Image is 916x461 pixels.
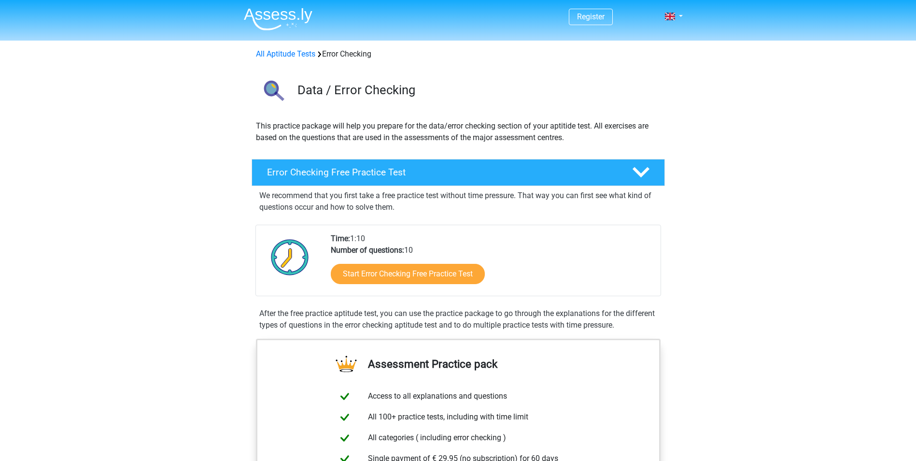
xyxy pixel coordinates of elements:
a: Register [577,12,605,21]
img: error checking [252,72,293,113]
p: We recommend that you first take a free practice test without time pressure. That way you can fir... [259,190,657,213]
a: Start Error Checking Free Practice Test [331,264,485,284]
b: Number of questions: [331,245,404,255]
a: All Aptitude Tests [256,49,315,58]
div: Error Checking [252,48,664,60]
b: Time: [331,234,350,243]
img: Clock [266,233,314,281]
div: 1:10 10 [324,233,660,296]
h4: Error Checking Free Practice Test [267,167,617,178]
div: After the free practice aptitude test, you can use the practice package to go through the explana... [255,308,661,331]
h3: Data / Error Checking [297,83,657,98]
p: This practice package will help you prepare for the data/error checking section of your aptitide ... [256,120,661,144]
img: Assessly [244,8,312,30]
a: Error Checking Free Practice Test [248,159,669,186]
